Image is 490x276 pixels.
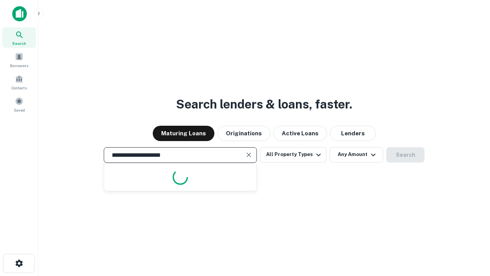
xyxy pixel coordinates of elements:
[2,72,36,92] a: Contacts
[330,126,376,141] button: Lenders
[273,126,327,141] button: Active Loans
[330,147,383,163] button: Any Amount
[12,6,27,21] img: capitalize-icon.png
[14,107,25,113] span: Saved
[11,85,27,91] span: Contacts
[217,126,270,141] button: Originations
[2,27,36,48] a: Search
[176,95,352,113] h3: Search lenders & loans, faster.
[2,49,36,70] a: Borrowers
[452,215,490,251] iframe: Chat Widget
[260,147,327,163] button: All Property Types
[2,94,36,115] a: Saved
[10,62,28,69] span: Borrowers
[153,126,214,141] button: Maturing Loans
[243,149,254,160] button: Clear
[12,40,26,46] span: Search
